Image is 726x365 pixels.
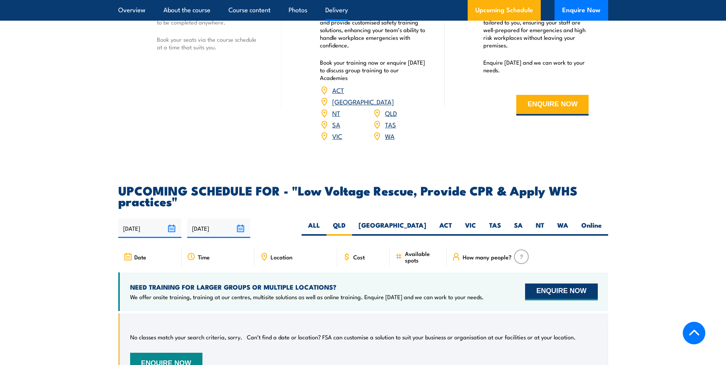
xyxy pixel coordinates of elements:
[187,218,250,238] input: To date
[332,120,340,129] a: SA
[385,131,395,140] a: WA
[320,59,426,81] p: Book your training now or enquire [DATE] to discuss group training to our Academies
[326,221,352,236] label: QLD
[353,254,365,260] span: Cost
[516,95,589,116] button: ENQUIRE NOW
[247,333,576,341] p: Can’t find a date or location? FSA can customise a solution to suit your business or organisation...
[385,120,396,129] a: TAS
[405,250,441,263] span: Available spots
[332,108,340,117] a: NT
[130,293,484,301] p: We offer onsite training, training at our centres, multisite solutions as well as online training...
[483,59,589,74] p: Enquire [DATE] and we can work to your needs.
[352,221,433,236] label: [GEOGRAPHIC_DATA]
[385,108,397,117] a: QLD
[525,284,597,300] button: ENQUIRE NOW
[130,333,242,341] p: No classes match your search criteria, sorry.
[118,218,181,238] input: From date
[507,221,529,236] label: SA
[433,221,458,236] label: ACT
[271,254,292,260] span: Location
[458,221,483,236] label: VIC
[302,221,326,236] label: ALL
[134,254,146,260] span: Date
[118,185,608,206] h2: UPCOMING SCHEDULE FOR - "Low Voltage Rescue, Provide CPR & Apply WHS practices"
[130,283,484,291] h4: NEED TRAINING FOR LARGER GROUPS OR MULTIPLE LOCATIONS?
[320,11,426,49] p: Our Academies are located nationally and provide customised safety training solutions, enhancing ...
[332,97,394,106] a: [GEOGRAPHIC_DATA]
[529,221,551,236] label: NT
[551,221,575,236] label: WA
[463,254,512,260] span: How many people?
[198,254,210,260] span: Time
[332,131,342,140] a: VIC
[157,36,263,51] p: Book your seats via the course schedule at a time that suits you.
[575,221,608,236] label: Online
[483,11,589,49] p: We offer convenient nationwide training tailored to you, ensuring your staff are well-prepared fo...
[332,85,344,95] a: ACT
[483,221,507,236] label: TAS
